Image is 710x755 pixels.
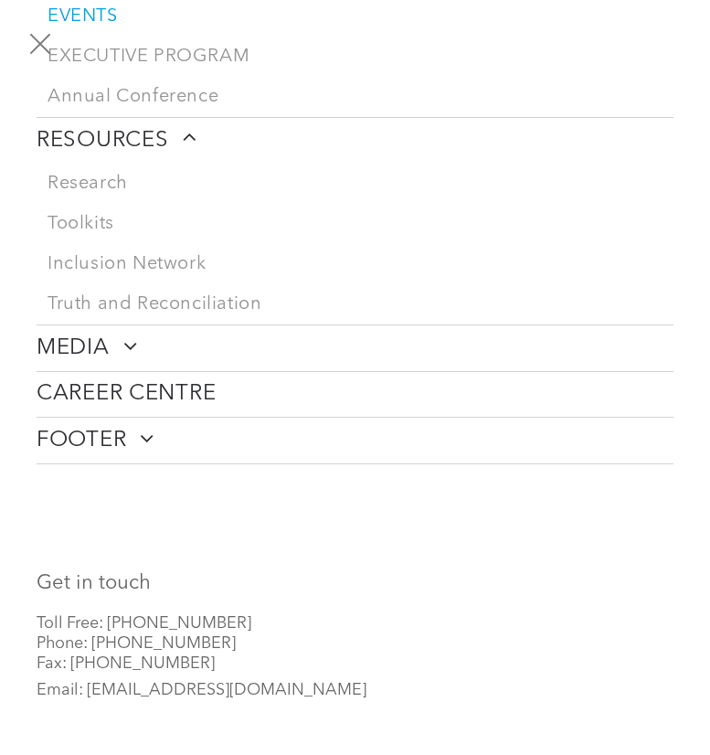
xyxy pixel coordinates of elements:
[37,615,251,632] span: Toll Free: [PHONE_NUMBER]
[48,46,249,68] span: EXECUTIVE PROGRAM
[48,86,218,108] span: Annual Conference
[37,325,673,371] a: MEDIA
[37,635,236,652] span: Phone: [PHONE_NUMBER]
[37,682,366,698] span: Email: [EMAIL_ADDRESS][DOMAIN_NAME]
[37,655,215,672] span: Fax: [PHONE_NUMBER]
[37,418,673,463] a: FOOTER
[48,173,128,195] span: Research
[37,77,673,117] a: Annual Conference
[37,37,673,77] a: EXECUTIVE PROGRAM
[37,573,151,593] font: Get in touch
[48,5,118,27] span: EVENTS
[37,284,673,324] a: Truth and Reconciliation
[37,164,673,204] a: Research
[37,118,673,164] a: RESOURCES
[37,204,673,244] a: Toolkits
[37,127,196,154] span: RESOURCES
[16,20,64,68] button: menu
[37,244,673,284] a: Inclusion Network
[48,253,206,275] span: Inclusion Network
[37,372,673,417] a: CAREER CENTRE
[48,293,261,315] span: Truth and Reconciliation
[48,213,114,235] span: Toolkits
